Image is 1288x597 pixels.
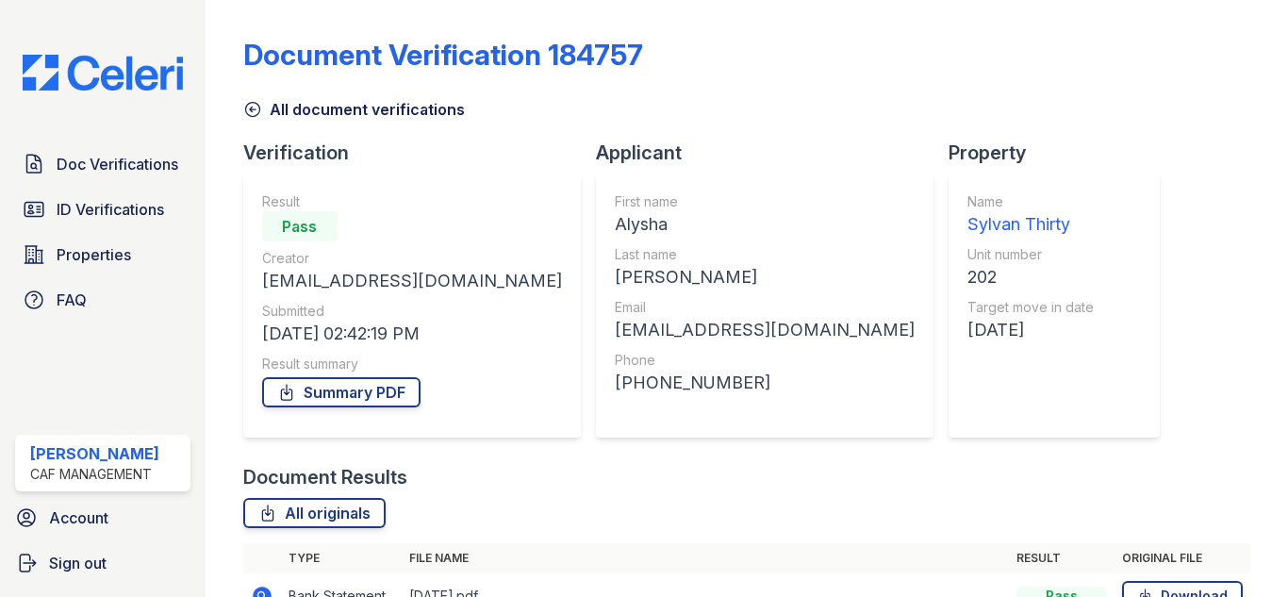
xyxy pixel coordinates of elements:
[57,289,87,311] span: FAQ
[49,506,108,529] span: Account
[615,211,915,238] div: Alysha
[243,38,643,72] div: Document Verification 184757
[262,355,562,373] div: Result summary
[967,211,1094,238] div: Sylvan Thirty
[57,243,131,266] span: Properties
[15,236,190,274] a: Properties
[49,552,107,574] span: Sign out
[262,249,562,268] div: Creator
[596,140,949,166] div: Applicant
[615,245,915,264] div: Last name
[262,192,562,211] div: Result
[1115,543,1250,573] th: Original file
[57,153,178,175] span: Doc Verifications
[8,544,198,582] a: Sign out
[967,264,1094,290] div: 202
[243,140,596,166] div: Verification
[262,321,562,347] div: [DATE] 02:42:19 PM
[967,298,1094,317] div: Target move in date
[1009,543,1115,573] th: Result
[615,370,915,396] div: [PHONE_NUMBER]
[402,543,1009,573] th: File name
[30,442,159,465] div: [PERSON_NAME]
[262,211,338,241] div: Pass
[57,198,164,221] span: ID Verifications
[8,499,198,537] a: Account
[8,55,198,91] img: CE_Logo_Blue-a8612792a0a2168367f1c8372b55b34899dd931a85d93a1a3d3e32e68fde9ad4.png
[949,140,1175,166] div: Property
[243,498,386,528] a: All originals
[15,145,190,183] a: Doc Verifications
[615,192,915,211] div: First name
[615,317,915,343] div: [EMAIL_ADDRESS][DOMAIN_NAME]
[30,465,159,484] div: CAF Management
[262,377,421,407] a: Summary PDF
[243,464,407,490] div: Document Results
[967,192,1094,238] a: Name Sylvan Thirty
[615,264,915,290] div: [PERSON_NAME]
[967,192,1094,211] div: Name
[15,281,190,319] a: FAQ
[967,317,1094,343] div: [DATE]
[281,543,402,573] th: Type
[243,98,465,121] a: All document verifications
[615,298,915,317] div: Email
[262,302,562,321] div: Submitted
[967,245,1094,264] div: Unit number
[262,268,562,294] div: [EMAIL_ADDRESS][DOMAIN_NAME]
[15,191,190,228] a: ID Verifications
[615,351,915,370] div: Phone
